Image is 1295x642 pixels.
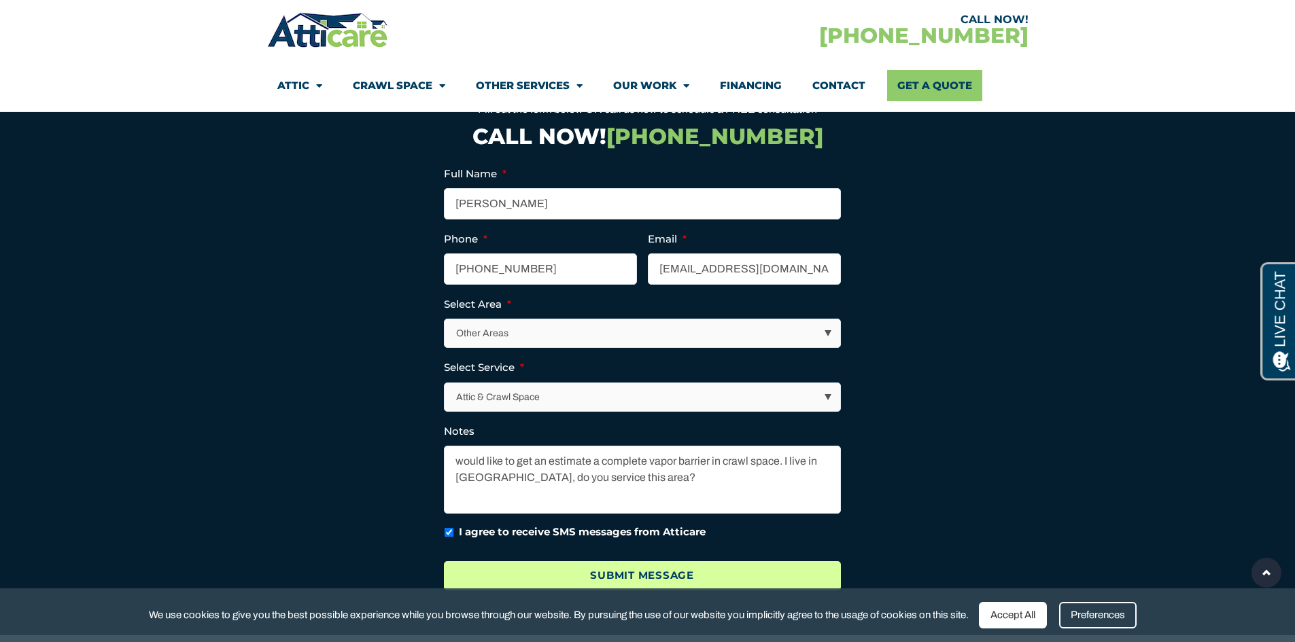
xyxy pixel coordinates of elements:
a: Crawl Space [353,70,445,101]
div: Accept All [979,602,1047,628]
nav: Menu [277,70,1018,101]
span: Opens a chat window [33,11,109,28]
a: Financing [720,70,782,101]
a: Get A Quote [887,70,982,101]
a: Other Services [476,70,583,101]
label: Email [648,232,687,246]
label: Select Service [444,361,524,374]
a: CALL NOW![PHONE_NUMBER] [472,123,823,149]
span: [PHONE_NUMBER] [606,123,823,149]
a: Our Work [613,70,689,101]
a: Attic [277,70,322,101]
div: CALL NOW! [648,14,1029,25]
iframe: Chat Invitation [7,499,224,601]
label: Notes [444,425,474,438]
a: Contact [812,70,865,101]
div: Preferences [1059,602,1137,628]
label: Select Area [444,298,511,311]
label: Phone [444,232,487,246]
label: I agree to receive SMS messages from Atticare [459,524,706,540]
label: Full Name [444,167,506,181]
span: We use cookies to give you the best possible experience while you browse through our website. By ... [149,607,969,624]
input: Submit Message [444,561,841,590]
